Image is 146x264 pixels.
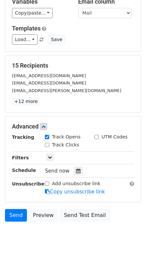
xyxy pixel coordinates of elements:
label: UTM Codes [101,133,127,140]
button: Save [48,34,65,45]
span: Send now [45,168,70,174]
strong: Tracking [12,134,34,140]
h5: 15 Recipients [12,62,134,69]
a: Send Test Email [60,209,110,222]
strong: Unsubscribe [12,181,45,186]
small: [EMAIL_ADDRESS][DOMAIN_NAME] [12,80,86,85]
a: Templates [12,25,41,32]
small: [EMAIL_ADDRESS][DOMAIN_NAME] [12,73,86,78]
a: Preview [29,209,58,222]
label: Track Clicks [52,141,79,148]
strong: Schedule [12,168,36,173]
strong: Filters [12,155,29,160]
small: [EMAIL_ADDRESS][PERSON_NAME][DOMAIN_NAME] [12,88,121,93]
h5: Advanced [12,123,134,130]
label: Add unsubscribe link [52,180,100,187]
a: Send [5,209,27,222]
a: Copy unsubscribe link [45,189,105,195]
a: Load... [12,34,38,45]
label: Track Opens [52,133,80,140]
a: Copy/paste... [12,8,53,18]
a: +12 more [12,97,40,106]
iframe: Chat Widget [113,232,146,264]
